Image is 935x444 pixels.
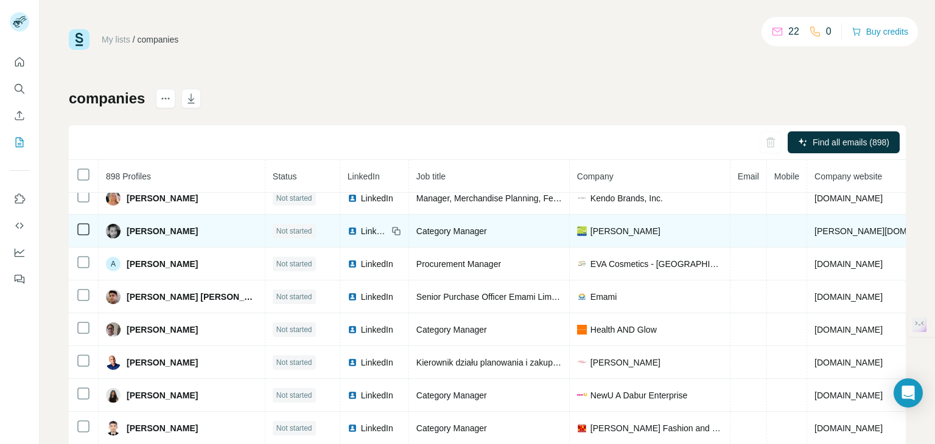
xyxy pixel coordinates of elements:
[10,78,29,100] button: Search
[577,226,587,236] img: company-logo
[813,136,889,148] span: Find all emails (898)
[127,291,257,303] span: [PERSON_NAME] [PERSON_NAME]
[348,325,357,335] img: LinkedIn logo
[774,172,799,181] span: Mobile
[577,423,587,433] img: company-logo
[361,422,393,434] span: LinkedIn
[577,197,587,199] img: company-logo
[814,259,883,269] span: [DOMAIN_NAME]
[156,89,175,108] button: actions
[127,356,198,369] span: [PERSON_NAME]
[276,258,312,269] span: Not started
[814,292,883,302] span: [DOMAIN_NAME]
[127,422,198,434] span: [PERSON_NAME]
[348,292,357,302] img: LinkedIn logo
[106,290,121,304] img: Avatar
[106,191,121,206] img: Avatar
[590,324,657,336] span: Health AND Glow
[276,390,312,401] span: Not started
[814,423,883,433] span: [DOMAIN_NAME]
[416,193,594,203] span: Manager, Merchandise Planning, Fenty Brands
[416,325,487,335] span: Category Manager
[127,225,198,237] span: [PERSON_NAME]
[826,24,832,39] p: 0
[276,357,312,368] span: Not started
[361,225,388,237] span: LinkedIn
[361,291,393,303] span: LinkedIn
[69,29,89,50] img: Surfe Logo
[416,423,487,433] span: Category Manager
[127,389,198,401] span: [PERSON_NAME]
[814,325,883,335] span: [DOMAIN_NAME]
[348,259,357,269] img: LinkedIn logo
[577,292,587,302] img: company-logo
[577,259,587,269] img: company-logo
[10,51,29,73] button: Quick start
[348,172,380,181] span: LinkedIn
[814,358,883,367] span: [DOMAIN_NAME]
[127,324,198,336] span: [PERSON_NAME]
[10,188,29,210] button: Use Surfe on LinkedIn
[10,241,29,263] button: Dashboard
[106,322,121,337] img: Avatar
[69,89,145,108] h1: companies
[814,193,883,203] span: [DOMAIN_NAME]
[273,172,297,181] span: Status
[10,105,29,127] button: Enrich CSV
[577,358,587,367] img: company-logo
[590,389,688,401] span: NewU A Dabur Enterprise
[106,388,121,403] img: Avatar
[106,421,121,435] img: Avatar
[788,131,900,153] button: Find all emails (898)
[416,226,487,236] span: Category Manager
[106,172,151,181] span: 898 Profiles
[577,325,587,335] img: company-logo
[361,324,393,336] span: LinkedIn
[416,292,566,302] span: Senior Purchase Officer Emami Limited
[590,422,723,434] span: [PERSON_NAME] Fashion and Retail
[361,389,393,401] span: LinkedIn
[133,33,135,46] li: /
[106,224,121,238] img: Avatar
[590,291,617,303] span: Emami
[106,257,121,271] div: A
[348,423,357,433] img: LinkedIn logo
[814,172,882,181] span: Company website
[348,390,357,400] img: LinkedIn logo
[416,358,564,367] span: Kierownik działu planowania i zakupów
[106,355,121,370] img: Avatar
[590,356,660,369] span: [PERSON_NAME]
[10,268,29,290] button: Feedback
[127,192,198,204] span: [PERSON_NAME]
[361,356,393,369] span: LinkedIn
[738,172,759,181] span: Email
[10,215,29,237] button: Use Surfe API
[127,258,198,270] span: [PERSON_NAME]
[361,192,393,204] span: LinkedIn
[577,393,587,398] img: company-logo
[416,390,487,400] span: Category Manager
[102,35,130,44] a: My lists
[348,226,357,236] img: LinkedIn logo
[276,291,312,302] span: Not started
[348,358,357,367] img: LinkedIn logo
[276,226,312,237] span: Not started
[894,378,923,408] div: Open Intercom Messenger
[416,259,501,269] span: Procurement Manager
[416,172,446,181] span: Job title
[852,23,908,40] button: Buy credits
[788,24,799,39] p: 22
[814,390,883,400] span: [DOMAIN_NAME]
[590,258,723,270] span: EVA Cosmetics - [GEOGRAPHIC_DATA]
[361,258,393,270] span: LinkedIn
[348,193,357,203] img: LinkedIn logo
[10,131,29,153] button: My lists
[276,193,312,204] span: Not started
[577,172,614,181] span: Company
[590,225,660,237] span: [PERSON_NAME]
[138,33,179,46] div: companies
[590,192,663,204] span: Kendo Brands, Inc.
[276,324,312,335] span: Not started
[276,423,312,434] span: Not started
